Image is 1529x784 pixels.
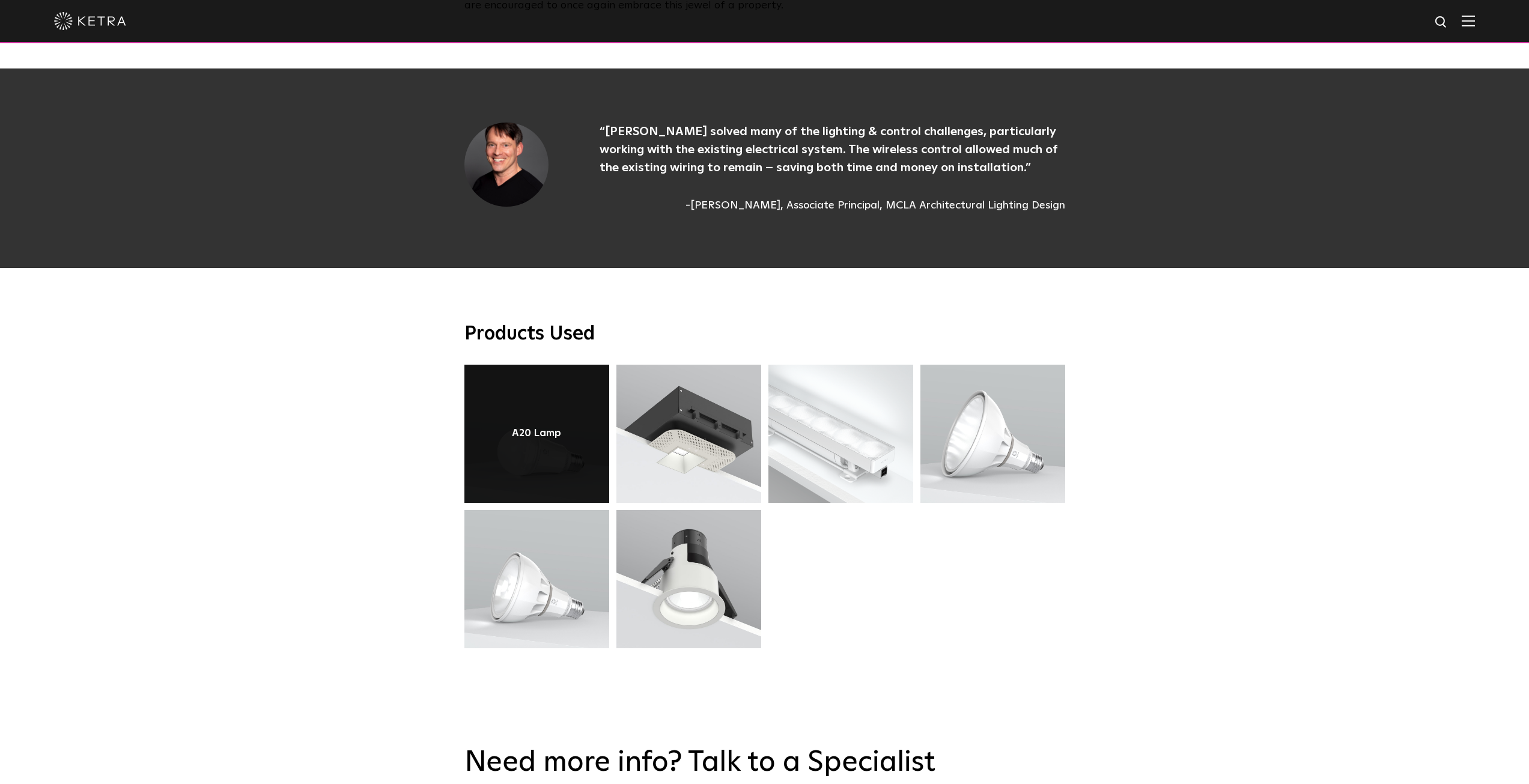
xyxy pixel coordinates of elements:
img: SG Headshot [464,123,549,207]
h2: Need more info? Talk to a Specialist [464,746,1065,780]
img: search icon [1434,15,1449,30]
p: “[PERSON_NAME] solved many of the lighting & control challenges, particularly working with the ex... [600,123,1065,177]
img: Hamburger%20Nav.svg [1462,15,1475,26]
span: -[PERSON_NAME], Associate Principal, MCLA Architectural Lighting Design [600,198,1065,214]
img: ketra-logo-2019-white [54,12,126,30]
h3: Products Used [464,322,1065,347]
a: A20 Lamp [512,428,561,440]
